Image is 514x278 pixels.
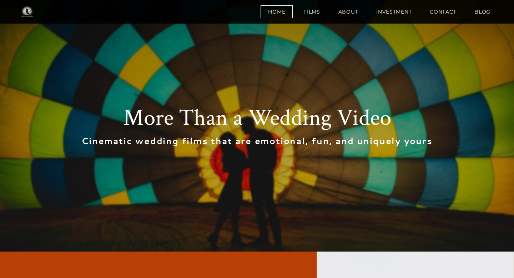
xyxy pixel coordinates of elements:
[331,5,366,18] a: About
[296,5,328,18] a: Films
[123,103,391,133] font: More Than a Wedding Video​
[467,5,498,18] a: BLOG
[422,5,464,18] a: Contact
[81,135,433,147] font: Cinematic wedding films that are emotional, fun, and uniquely yours
[14,5,40,19] img: One in a Million Films | Los Angeles Wedding Videographer
[261,5,293,18] a: Home
[369,5,419,18] a: Investment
